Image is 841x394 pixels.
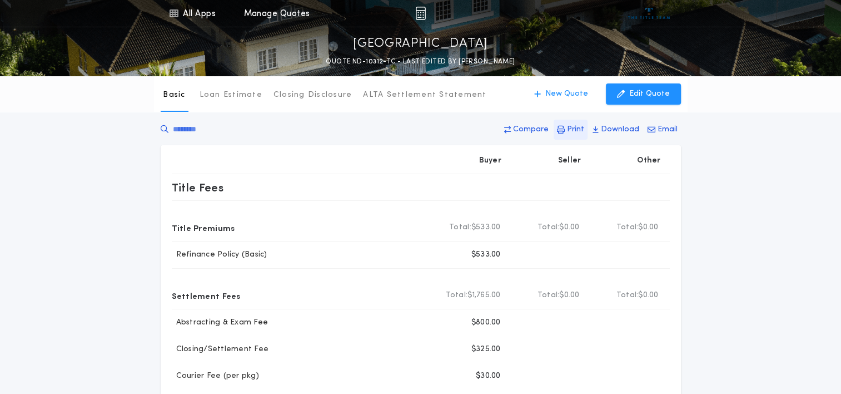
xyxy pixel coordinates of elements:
p: Print [567,124,584,135]
p: $533.00 [471,249,501,260]
p: Edit Quote [629,88,670,100]
p: ALTA Settlement Statement [363,90,486,101]
b: Total: [616,222,639,233]
img: vs-icon [628,8,670,19]
button: Download [589,120,643,140]
p: Buyer [479,155,501,166]
span: $0.00 [559,222,579,233]
button: New Quote [523,83,599,105]
b: Total: [616,290,639,301]
img: img [415,7,426,20]
p: Title Premiums [172,219,235,237]
span: $533.00 [471,222,501,233]
p: Closing Disclosure [273,90,352,101]
b: Total: [446,290,468,301]
button: Email [644,120,681,140]
p: Refinance Policy (Basic) [172,249,267,260]
p: New Quote [545,88,588,100]
p: $30.00 [476,371,501,382]
span: $0.00 [559,290,579,301]
p: Download [601,124,639,135]
span: $0.00 [638,290,658,301]
p: Loan Estimate [200,90,262,101]
span: $1,765.00 [467,290,500,301]
p: Title Fees [172,179,224,196]
p: QUOTE ND-10312-TC - LAST EDITED BY [PERSON_NAME] [326,56,515,67]
p: Abstracting & Exam Fee [172,317,268,328]
p: Settlement Fees [172,287,241,304]
b: Total: [538,222,560,233]
p: Email [658,124,678,135]
b: Total: [449,222,471,233]
p: $800.00 [471,317,501,328]
p: Closing/Settlement Fee [172,344,269,355]
p: Compare [513,124,549,135]
p: [GEOGRAPHIC_DATA] [353,35,488,53]
p: Seller [558,155,581,166]
button: Print [554,120,588,140]
button: Compare [501,120,552,140]
b: Total: [538,290,560,301]
span: $0.00 [638,222,658,233]
button: Edit Quote [606,83,681,105]
p: Basic [163,90,185,101]
p: Courier Fee (per pkg) [172,371,259,382]
p: Other [637,155,660,166]
p: $325.00 [471,344,501,355]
